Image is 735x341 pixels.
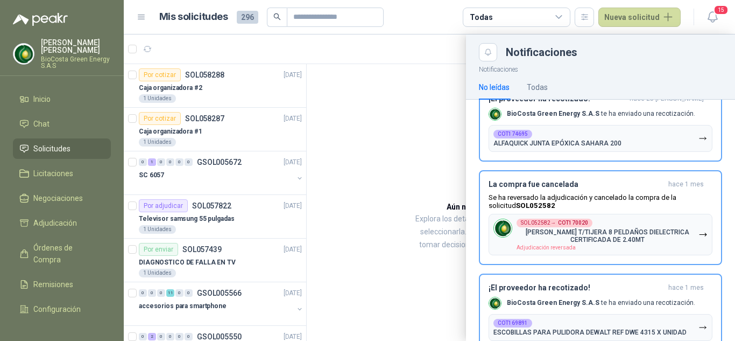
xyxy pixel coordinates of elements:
[466,61,735,75] p: Notificaciones
[489,314,712,341] button: COT169891ESCOBILLAS PARA PULIDORA DEWALT REF DWE 4315 X UNIDAD
[13,13,68,26] img: Logo peakr
[33,217,77,229] span: Adjudicación
[479,81,510,93] div: No leídas
[517,219,592,227] div: SOL052582 →
[13,238,111,270] a: Órdenes de Compra
[13,213,111,233] a: Adjudicación
[13,163,111,184] a: Licitaciones
[41,39,111,54] p: [PERSON_NAME] [PERSON_NAME]
[506,47,722,58] div: Notificaciones
[558,220,588,226] b: COT170020
[489,214,712,255] button: Company LogoSOL052582→COT170020[PERSON_NAME] T/TIJERA 8 PELDAÑOS DIELECTRICA CERTIFICADA DE 2.40M...
[41,56,111,69] p: BioCosta Green Energy S.A.S
[479,85,722,162] button: ¡El proveedor ha recotizado!hace 23 [PERSON_NAME] Company LogoBioCosta Green Energy S.A.S te ha e...
[498,321,528,326] b: COT169891
[668,283,704,293] span: hace 1 mes
[517,228,698,243] p: [PERSON_NAME] T/TIJERA 8 PELDAÑOS DIELECTRICA CERTIFICADA DE 2.40MT
[33,168,73,179] span: Licitaciones
[507,298,695,308] p: te ha enviado una recotización.
[507,109,695,119] p: te ha enviado una recotización.
[13,114,111,134] a: Chat
[13,274,111,295] a: Remisiones
[489,108,501,120] img: Company Logo
[33,118,50,130] span: Chat
[13,299,111,319] a: Configuración
[33,242,101,266] span: Órdenes de Compra
[507,299,599,307] b: BioCosta Green Energy S.A.S
[13,44,34,64] img: Company Logo
[493,140,621,147] p: ALFAQUICK JUNTA EPÓXICA SAHARA 200
[517,245,576,250] span: Adjudicación reversada
[507,110,599,117] b: BioCosta Green Energy S.A.S
[237,11,258,24] span: 296
[33,279,73,290] span: Remisiones
[703,8,722,27] button: 15
[527,81,548,93] div: Todas
[489,193,712,210] p: Se ha reversado la adjudicación y cancelado la compra de la solicitud
[479,170,722,265] button: La compra fue canceladahace 1 mes Se ha reversado la adjudicación y cancelado la compra de la sol...
[13,89,111,109] a: Inicio
[489,297,501,309] img: Company Logo
[516,201,555,210] b: SOL052582
[489,125,712,152] button: COT174695ALFAQUICK JUNTA EPÓXICA SAHARA 200
[470,11,492,23] div: Todas
[13,138,111,159] a: Solicitudes
[668,180,704,189] span: hace 1 mes
[498,131,528,137] b: COT174695
[33,93,51,105] span: Inicio
[598,8,681,27] button: Nueva solicitud
[493,329,687,336] p: ESCOBILLAS PARA PULIDORA DEWALT REF DWE 4315 X UNIDAD
[33,303,81,315] span: Configuración
[713,5,729,15] span: 15
[273,13,281,20] span: search
[33,143,70,155] span: Solicitudes
[33,192,83,204] span: Negociaciones
[159,9,228,25] h1: Mis solicitudes
[489,283,664,293] h3: ¡El proveedor ha recotizado!
[13,188,111,208] a: Negociaciones
[494,219,512,237] img: Company Logo
[489,180,664,189] h3: La compra fue cancelada
[479,43,497,61] button: Close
